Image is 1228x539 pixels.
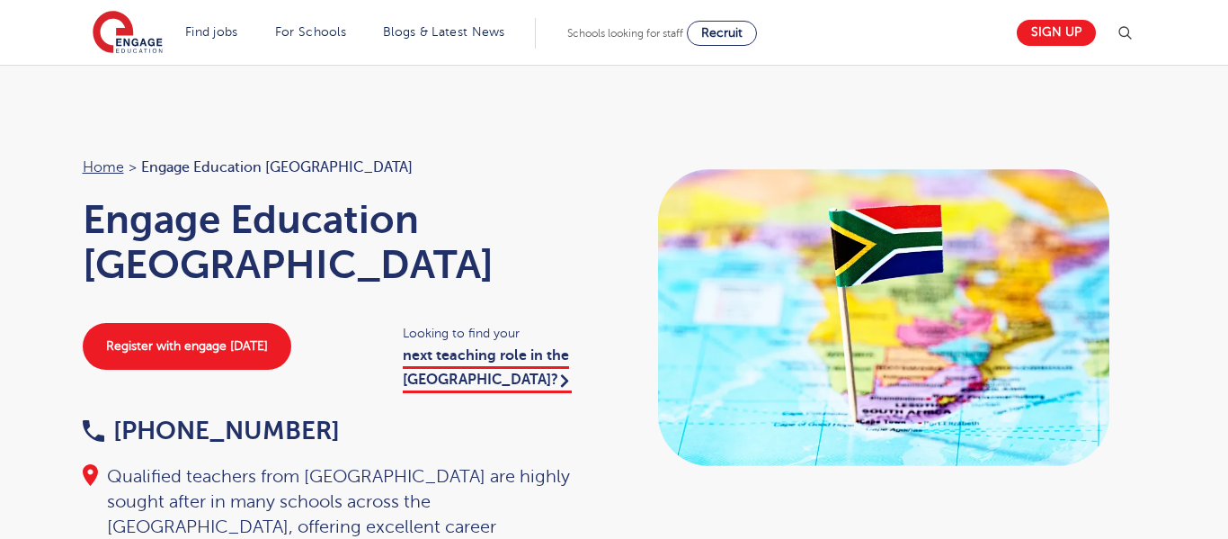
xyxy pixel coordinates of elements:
[383,25,505,39] a: Blogs & Latest News
[185,25,238,39] a: Find jobs
[93,11,163,56] img: Engage Education
[403,347,572,392] a: next teaching role in the [GEOGRAPHIC_DATA]?
[83,417,340,445] a: [PHONE_NUMBER]
[567,27,683,40] span: Schools looking for staff
[403,323,596,344] span: Looking to find your
[275,25,346,39] a: For Schools
[83,323,291,370] a: Register with engage [DATE]
[83,156,597,179] nav: breadcrumb
[701,26,743,40] span: Recruit
[129,159,137,175] span: >
[83,159,124,175] a: Home
[687,21,757,46] a: Recruit
[1017,20,1096,46] a: Sign up
[83,197,597,287] h1: Engage Education [GEOGRAPHIC_DATA]
[141,156,413,179] span: Engage Education [GEOGRAPHIC_DATA]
